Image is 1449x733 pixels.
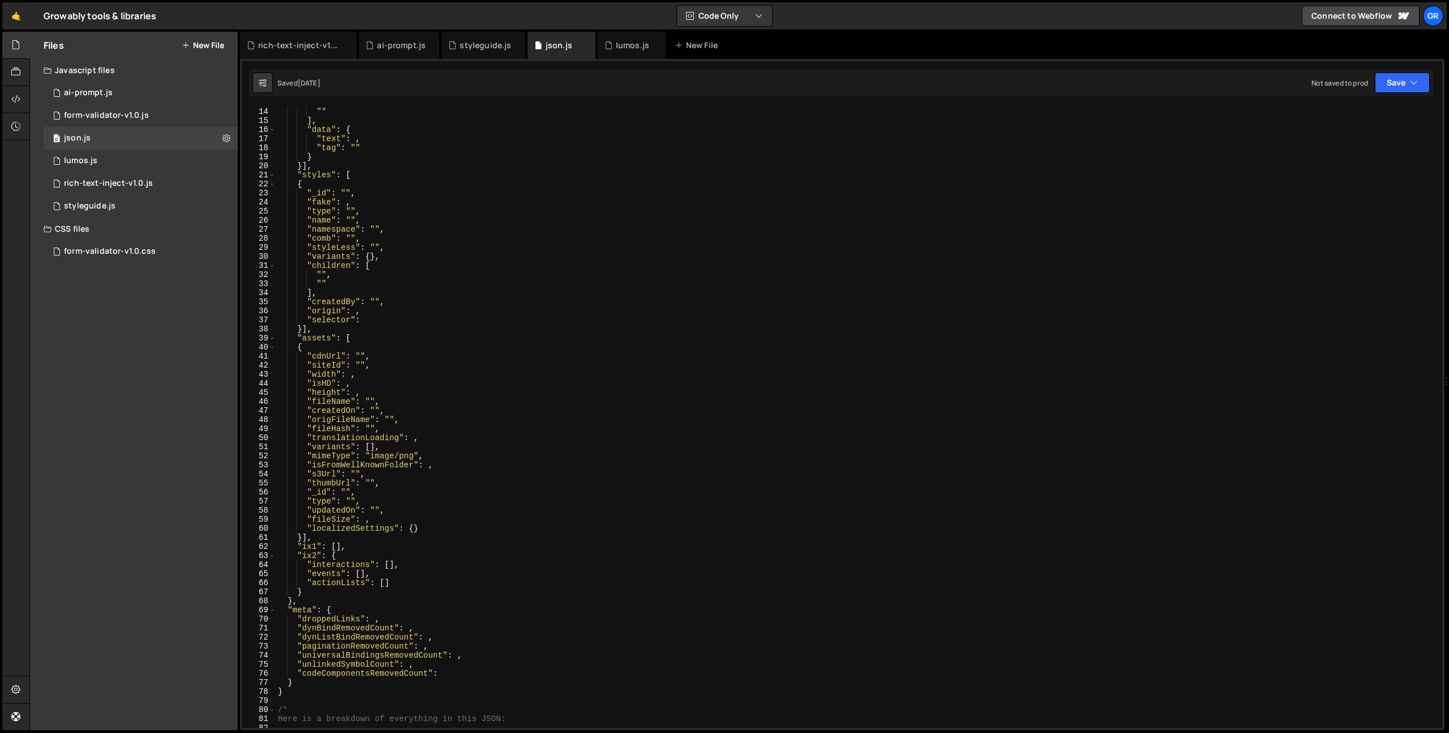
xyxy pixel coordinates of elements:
div: json.js [546,40,572,51]
div: 23 [242,189,276,198]
div: 62 [242,542,276,551]
div: 22 [242,180,276,189]
div: 66 [242,578,276,587]
div: 32 [242,270,276,279]
div: lumos.js [64,156,97,166]
div: 72 [242,633,276,642]
div: 46 [242,397,276,406]
div: 29 [242,243,276,252]
div: 15 [242,116,276,125]
a: 🤙 [2,2,30,29]
span: 0 [53,135,60,144]
div: rich-text-inject-v1.0.js [64,178,153,189]
div: 39 [242,334,276,343]
div: 65 [242,569,276,578]
div: 34 [242,288,276,297]
div: 40 [242,343,276,352]
div: 16 [242,125,276,134]
div: styleguide.js [64,201,115,211]
div: 26 [242,216,276,225]
div: 49 [242,424,276,433]
div: 44 [242,379,276,388]
div: 20 [242,161,276,171]
div: 59 [242,515,276,524]
div: 64 [242,560,276,569]
div: 73 [242,642,276,651]
div: form-validator-v1.0.js [64,110,149,121]
div: 68 [242,596,276,606]
div: 16001/46721.js [44,82,238,104]
div: 52 [242,451,276,461]
div: 45 [242,388,276,397]
div: 17 [242,134,276,143]
div: New File [675,40,722,51]
div: 77 [242,678,276,687]
div: 31 [242,261,276,270]
div: 81 [242,714,276,723]
div: 78 [242,687,276,696]
div: 79 [242,696,276,705]
div: 53 [242,461,276,470]
div: 71 [242,624,276,633]
div: 25 [242,207,276,216]
div: form-validator-v1.0.css [64,246,156,257]
div: 16001/43069.js [44,172,238,195]
div: styleguide.js [460,40,511,51]
div: 19 [242,152,276,161]
div: 27 [242,225,276,234]
div: 75 [242,660,276,669]
div: rich-text-inject-v1.0.js [258,40,343,51]
div: 48 [242,415,276,424]
div: 61 [242,533,276,542]
div: 14 [242,107,276,116]
div: 47 [242,406,276,415]
div: 69 [242,606,276,615]
a: Gr [1423,6,1443,26]
div: 16001/46720.js [44,195,238,218]
div: json.js [64,133,91,143]
div: [DATE] [298,78,320,88]
div: 56 [242,488,276,497]
div: 18 [242,143,276,152]
button: Save [1375,73,1430,93]
div: Not saved to prod [1311,78,1368,88]
div: 37 [242,316,276,325]
div: 16001/42841.js [44,104,238,127]
div: 42 [242,361,276,370]
div: Growably tools & libraries [44,9,156,23]
div: 67 [242,587,276,596]
div: CSS files [30,218,238,240]
div: 55 [242,479,276,488]
button: Code Only [677,6,772,26]
button: New File [182,41,224,50]
a: Connect to Webflow [1302,6,1420,26]
div: 76 [242,669,276,678]
div: 16001/42843.css [44,240,238,263]
div: 74 [242,651,276,660]
div: 30 [242,252,276,261]
div: ai-prompt.js [64,88,113,98]
div: 35 [242,297,276,306]
div: 63 [242,551,276,560]
div: Saved [277,78,320,88]
div: 41 [242,352,276,361]
div: 38 [242,325,276,334]
div: lumos.js [616,40,649,51]
div: 54 [242,470,276,479]
div: 82 [242,723,276,732]
div: 50 [242,433,276,442]
div: 24 [242,198,276,207]
div: 28 [242,234,276,243]
h2: Files [44,39,64,52]
div: 51 [242,442,276,451]
div: ai-prompt.js [377,40,426,51]
div: 80 [242,705,276,714]
div: 57 [242,497,276,506]
div: 33 [242,279,276,288]
div: 43 [242,370,276,379]
div: 70 [242,615,276,624]
div: 58 [242,506,276,515]
div: 60 [242,524,276,533]
div: Javascript files [30,59,238,82]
